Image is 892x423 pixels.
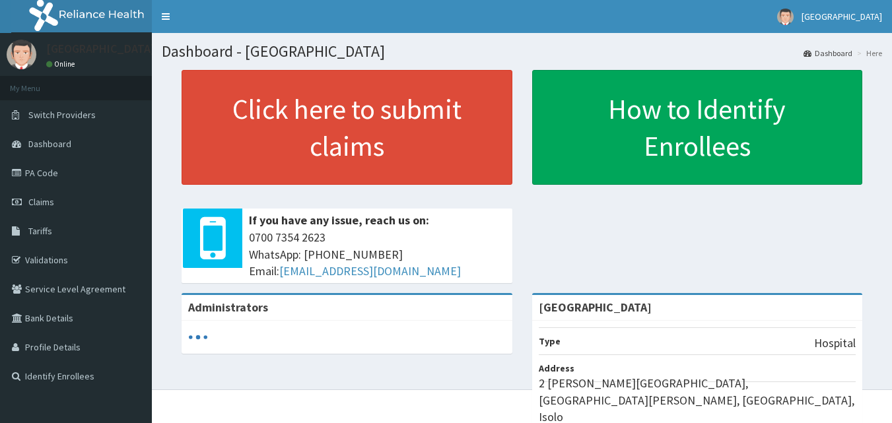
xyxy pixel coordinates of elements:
[249,229,506,280] span: 0700 7354 2623 WhatsApp: [PHONE_NUMBER] Email:
[7,40,36,69] img: User Image
[804,48,852,59] a: Dashboard
[46,59,78,69] a: Online
[279,263,461,278] a: [EMAIL_ADDRESS][DOMAIN_NAME]
[162,43,882,60] h1: Dashboard - [GEOGRAPHIC_DATA]
[188,327,208,347] svg: audio-loading
[539,362,574,374] b: Address
[249,212,429,228] b: If you have any issue, reach us on:
[777,9,794,25] img: User Image
[539,300,652,315] strong: [GEOGRAPHIC_DATA]
[539,335,561,347] b: Type
[182,70,512,185] a: Click here to submit claims
[854,48,882,59] li: Here
[188,300,268,315] b: Administrators
[28,196,54,208] span: Claims
[28,225,52,237] span: Tariffs
[814,335,856,352] p: Hospital
[532,70,863,185] a: How to Identify Enrollees
[28,138,71,150] span: Dashboard
[46,43,155,55] p: [GEOGRAPHIC_DATA]
[28,109,96,121] span: Switch Providers
[802,11,882,22] span: [GEOGRAPHIC_DATA]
